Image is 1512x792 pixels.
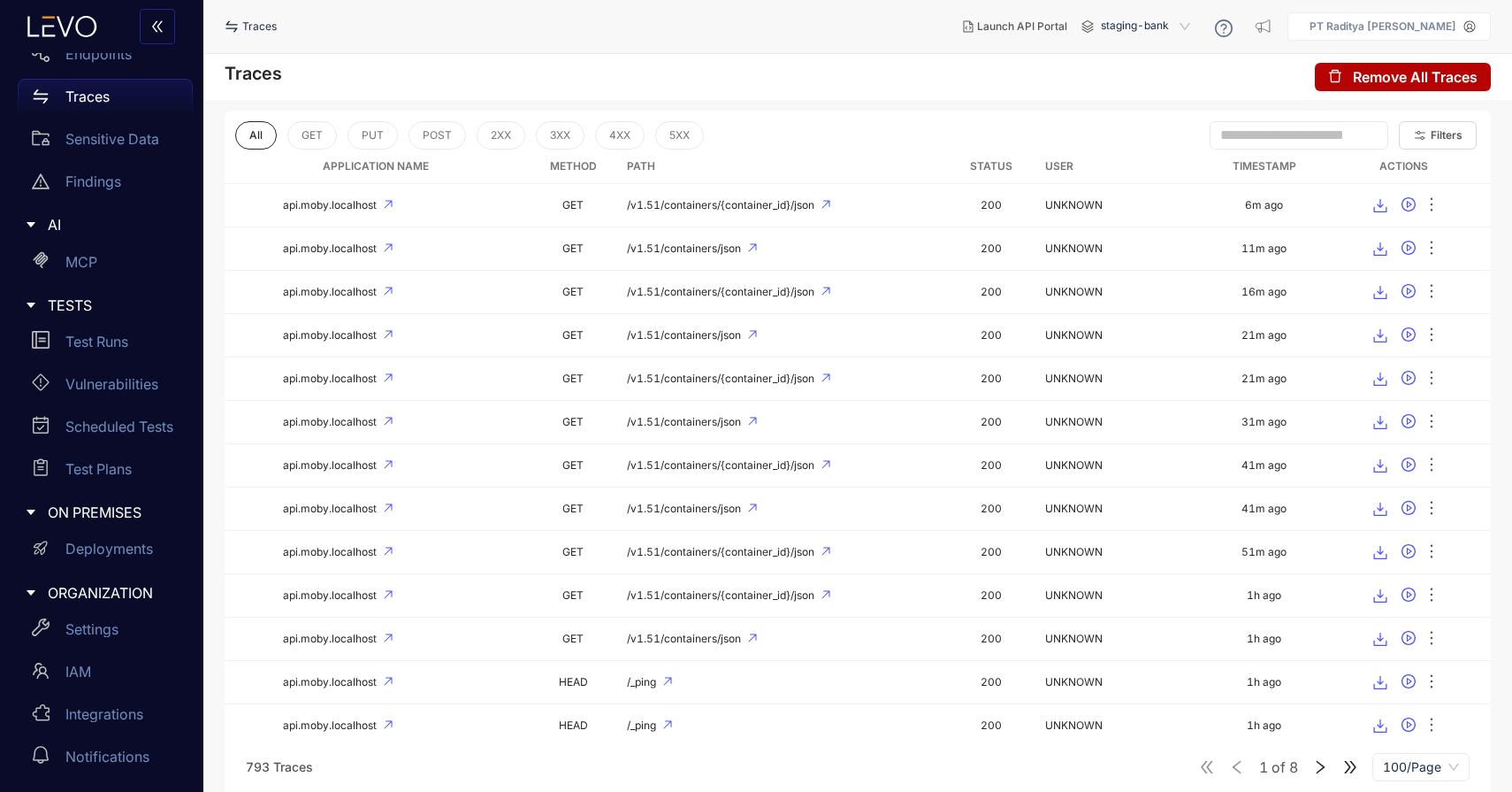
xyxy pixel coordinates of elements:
[1401,588,1416,604] span: play-circle
[1423,495,1440,523] button: ellipsis
[1212,150,1317,184] th: Timestamp
[18,324,193,366] a: Test Runs
[1423,278,1440,306] button: ellipsis
[627,242,741,255] span: /v1.51/containers/json
[562,458,584,472] span: GET
[1423,408,1440,436] button: ellipsis
[945,444,1038,488] td: 200
[65,621,118,637] p: Settings
[18,164,193,206] a: Findings
[491,129,511,142] span: 2XX
[18,121,193,164] a: Sensitive Data
[1289,759,1298,775] span: 8
[627,719,656,732] span: /_ping
[283,199,377,211] span: api.moby.localhost
[1423,451,1440,480] button: ellipsis
[1394,191,1423,219] button: play-circle
[32,173,50,190] span: warning
[65,173,121,189] p: Findings
[945,704,1038,748] td: 200
[1045,285,1103,298] span: UNKNOWN
[1423,716,1440,736] span: ellipsis
[945,150,1038,184] th: Status
[562,632,584,645] span: GET
[18,451,193,494] a: Test Plans
[287,121,337,150] button: GET
[1423,581,1440,610] button: ellipsis
[562,242,584,255] span: GET
[1383,754,1459,780] span: 100/Page
[48,585,179,601] span: ORGANIZATION
[620,150,945,184] th: Path
[1423,412,1440,433] span: ellipsis
[1394,321,1423,350] button: play-circle
[1315,63,1491,91] button: deleteRemove All Traces
[1259,759,1268,775] span: 1
[302,129,323,142] span: GET
[1045,632,1103,645] span: UNKNOWN
[283,416,377,428] span: api.moby.localhost
[249,129,263,142] span: All
[1423,191,1440,219] button: ellipsis
[1394,668,1423,696] button: play-circle
[1241,459,1287,472] div: 41m ago
[559,675,588,688] span: HEAD
[1401,284,1416,300] span: play-circle
[1399,121,1477,150] button: Filters
[977,20,1067,33] span: Launch API Portal
[409,121,466,150] button: POST
[283,242,377,255] span: api.moby.localhost
[65,419,173,434] p: Scheduled Tests
[48,504,179,520] span: ON PREMISES
[65,461,132,477] p: Test Plans
[25,587,37,599] span: caret-right
[1045,372,1103,385] span: UNKNOWN
[1423,711,1440,740] button: ellipsis
[1423,673,1440,693] span: ellipsis
[1401,544,1416,560] span: play-circle
[1401,197,1416,213] span: play-circle
[1394,451,1423,480] button: play-circle
[1101,12,1194,41] span: staging-bank
[1401,718,1416,734] span: play-circle
[283,676,377,688] span: api.moby.localhost
[235,121,277,150] button: All
[283,589,377,602] span: api.moby.localhost
[283,329,377,342] span: api.moby.localhost
[669,129,690,142] span: 5XX
[1328,69,1342,85] span: delete
[627,416,741,428] span: /v1.51/containers/json
[949,12,1081,41] button: Launch API Portal
[562,285,584,298] span: GET
[1401,371,1416,387] span: play-circle
[150,19,164,35] span: double-left
[18,409,193,451] a: Scheduled Tests
[65,664,91,680] p: IAM
[25,219,37,231] span: caret-right
[1431,129,1462,142] span: Filters
[1423,365,1440,393] button: ellipsis
[1394,625,1423,653] button: play-circle
[1045,242,1103,255] span: UNKNOWN
[1394,408,1423,436] button: play-circle
[1241,416,1287,428] div: 31m ago
[945,488,1038,531] td: 200
[1394,278,1423,306] button: play-circle
[1423,499,1440,519] span: ellipsis
[347,121,398,150] button: PUT
[562,372,584,385] span: GET
[627,329,741,342] span: /v1.51/containers/json
[65,131,159,147] p: Sensitive Data
[1423,282,1440,303] span: ellipsis
[225,19,242,34] span: swap
[609,129,630,142] span: 4XX
[945,531,1038,574] td: 200
[362,129,384,142] span: PUT
[1310,20,1456,33] p: PT Raditya [PERSON_NAME]
[1394,538,1423,566] button: play-circle
[627,546,814,558] span: /v1.51/containers/{container_id}/json
[246,759,313,774] span: 793 Traces
[423,129,452,142] span: POST
[1423,239,1440,259] span: ellipsis
[945,618,1038,661] td: 200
